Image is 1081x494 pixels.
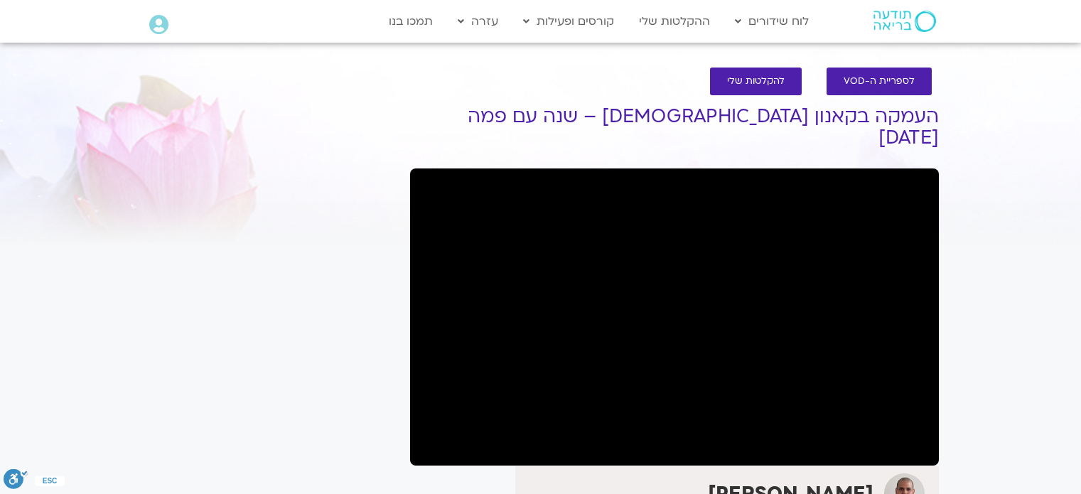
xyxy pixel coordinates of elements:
[710,68,802,95] a: להקלטות שלי
[410,106,939,149] h1: העמקה בקאנון [DEMOGRAPHIC_DATA] – שנה עם פמה [DATE]
[727,76,785,87] span: להקלטות שלי
[516,8,621,35] a: קורסים ופעילות
[827,68,932,95] a: לספריית ה-VOD
[728,8,816,35] a: לוח שידורים
[844,76,915,87] span: לספריית ה-VOD
[873,11,936,32] img: תודעה בריאה
[382,8,440,35] a: תמכו בנו
[451,8,505,35] a: עזרה
[632,8,717,35] a: ההקלטות שלי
